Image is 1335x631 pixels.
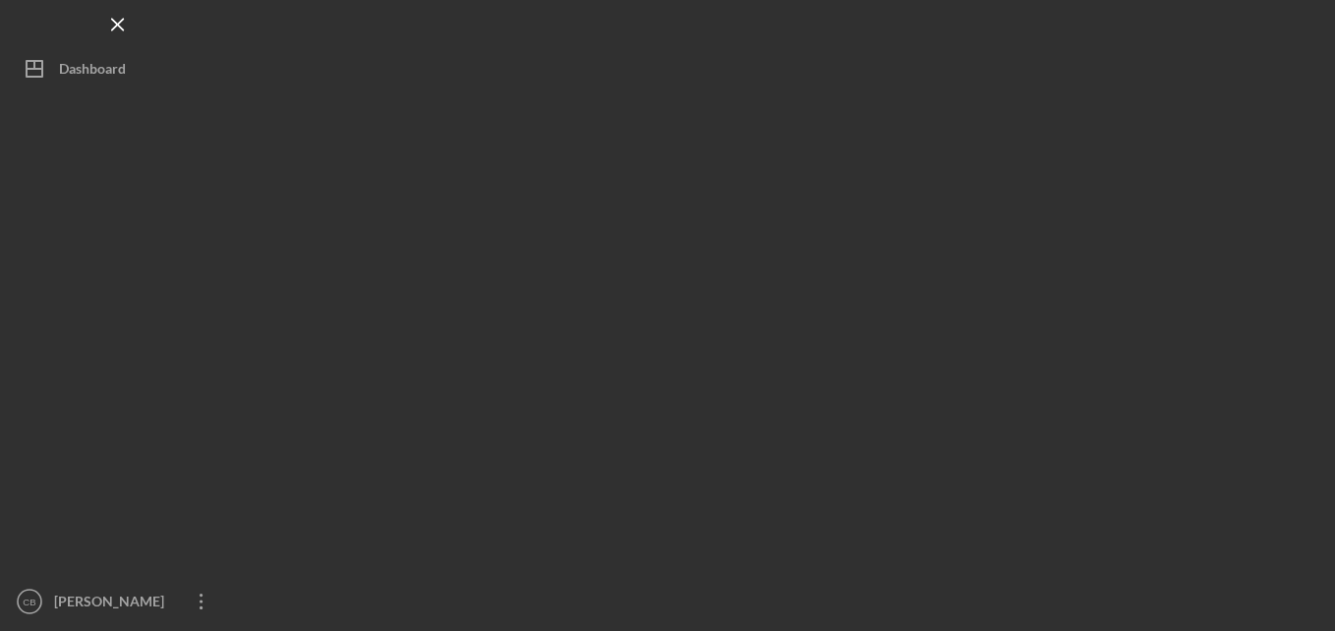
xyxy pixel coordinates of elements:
button: Dashboard [10,49,226,88]
div: Dashboard [59,49,126,93]
text: CB [23,597,35,607]
button: CB[PERSON_NAME] [10,582,226,621]
div: [PERSON_NAME] [49,582,177,626]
